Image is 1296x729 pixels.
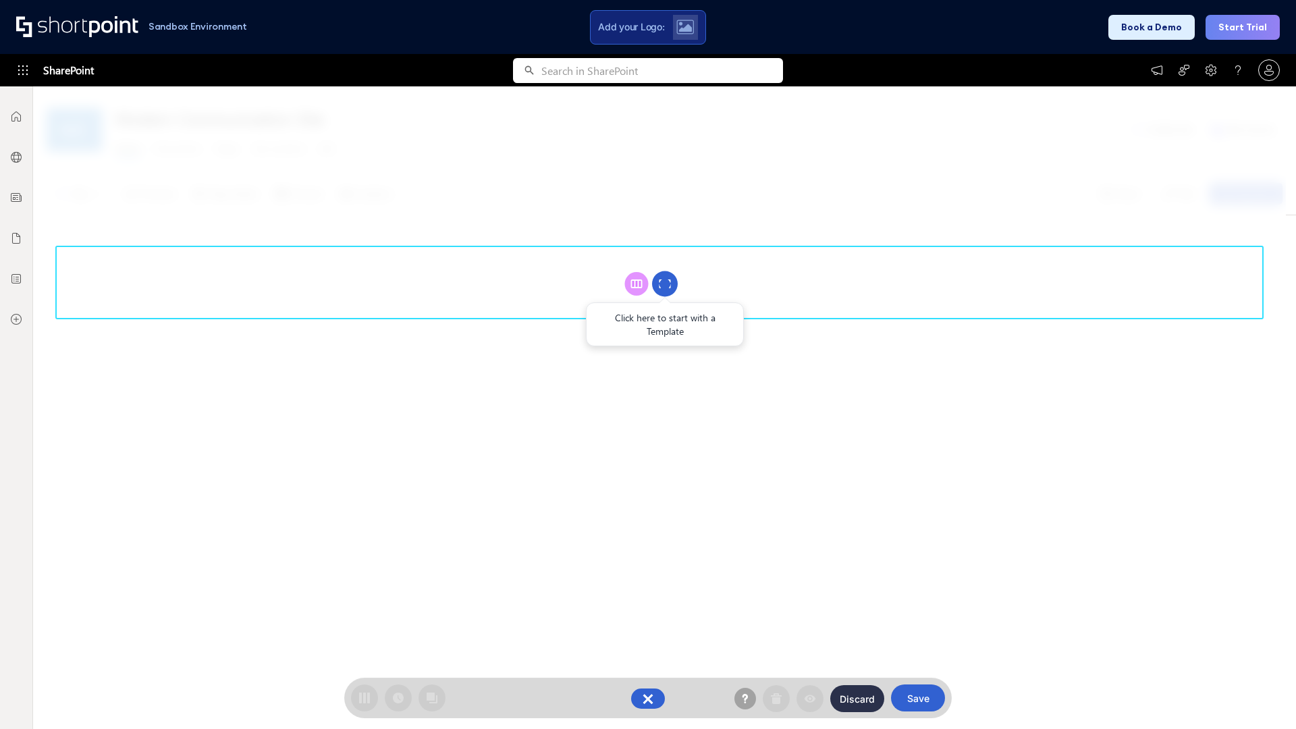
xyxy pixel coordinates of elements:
[830,685,884,712] button: Discard
[1108,15,1195,40] button: Book a Demo
[891,684,945,711] button: Save
[1228,664,1296,729] iframe: Chat Widget
[148,23,247,30] h1: Sandbox Environment
[598,21,664,33] span: Add your Logo:
[541,58,783,83] input: Search in SharePoint
[676,20,694,34] img: Upload logo
[43,54,94,86] span: SharePoint
[1206,15,1280,40] button: Start Trial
